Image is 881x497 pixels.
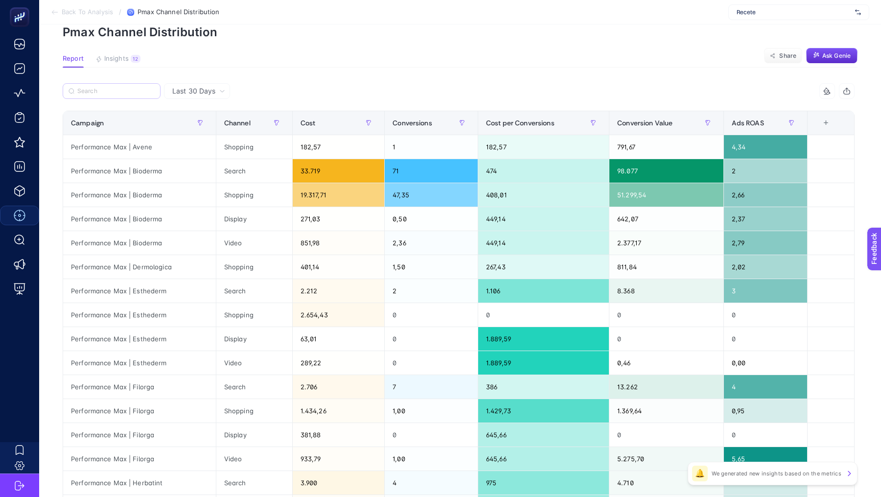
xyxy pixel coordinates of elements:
span: Conversions [393,119,432,127]
div: 0 [724,303,808,327]
div: 1,00 [385,399,478,423]
div: 449,14 [478,207,609,231]
div: 2.212 [293,279,385,303]
div: 0,95 [724,399,808,423]
div: 0 [385,327,478,351]
div: Performance Max | Esthederm [63,303,216,327]
div: Performance Max | Esthederm [63,279,216,303]
div: Display [216,207,292,231]
div: Performance Max | Filorga [63,423,216,447]
div: Performance Max | Esthederm [63,351,216,375]
div: 0,00 [724,351,808,375]
div: 267,43 [478,255,609,279]
span: Share [779,52,796,60]
div: Search [216,471,292,495]
div: Shopping [216,399,292,423]
div: Performance Max | Filorga [63,375,216,399]
div: 381,88 [293,423,385,447]
div: 408,01 [478,183,609,207]
div: Video [216,447,292,471]
div: 2,02 [724,255,808,279]
div: 2,36 [385,231,478,255]
div: 3 [724,279,808,303]
div: 645,66 [478,423,609,447]
div: Video [216,231,292,255]
div: Performance Max | Filorga [63,447,216,471]
div: 271,03 [293,207,385,231]
div: 1.889,59 [478,351,609,375]
div: 1.106 [478,279,609,303]
div: 4.710 [609,471,723,495]
div: Performance Max | Herbatint [63,471,216,495]
div: 7 [385,375,478,399]
div: Display [216,327,292,351]
div: 4 [724,375,808,399]
div: 2,37 [724,207,808,231]
div: 386 [478,375,609,399]
div: 4 [385,471,478,495]
p: We generated new insights based on the metrics [712,470,841,477]
div: 474 [478,159,609,183]
div: 791,67 [609,135,723,159]
div: 7 items selected [815,119,823,141]
div: 4,34 [724,135,808,159]
div: 47,35 [385,183,478,207]
div: Performance Max | Esthederm [63,327,216,351]
span: Campaign [71,119,104,127]
div: 975 [478,471,609,495]
span: Recete [737,8,851,16]
span: Insights [104,55,129,63]
div: 0,46 [609,351,723,375]
div: 5.275,70 [609,447,723,471]
div: Search [216,159,292,183]
div: 2.377,17 [609,231,723,255]
div: Display [216,423,292,447]
div: 0 [478,303,609,327]
span: Feedback [6,3,37,11]
span: Report [63,55,84,63]
img: svg%3e [855,7,861,17]
div: 933,79 [293,447,385,471]
div: Performance Max | Bioderma [63,231,216,255]
span: Last 30 Days [172,86,215,96]
div: 0 [724,423,808,447]
span: Pmax Channel Distribution [138,8,219,16]
div: 1.429,73 [478,399,609,423]
div: 2,66 [724,183,808,207]
div: 1 [385,135,478,159]
span: Conversion Value [617,119,672,127]
div: 645,66 [478,447,609,471]
div: Performance Max | Bioderma [63,159,216,183]
div: Video [216,351,292,375]
div: 12 [131,55,140,63]
div: 289,22 [293,351,385,375]
span: Back To Analysis [62,8,113,16]
div: 1,00 [385,447,478,471]
div: 1.434,26 [293,399,385,423]
div: 0 [385,423,478,447]
div: 0,50 [385,207,478,231]
div: 642,07 [609,207,723,231]
div: 13.262 [609,375,723,399]
div: 182,57 [293,135,385,159]
div: 2 [385,279,478,303]
div: 19.317,71 [293,183,385,207]
div: 8.368 [609,279,723,303]
div: Performance Max | Avene [63,135,216,159]
div: 182,57 [478,135,609,159]
div: 5,65 [724,447,808,471]
button: Share [764,48,802,64]
input: Search [77,88,155,95]
div: 2 [724,159,808,183]
div: Shopping [216,183,292,207]
div: Search [216,279,292,303]
span: Cost [301,119,316,127]
div: 0 [385,351,478,375]
span: Ads ROAS [732,119,764,127]
button: Ask Genie [806,48,858,64]
div: 449,14 [478,231,609,255]
div: 401,14 [293,255,385,279]
span: Ask Genie [822,52,851,60]
div: Shopping [216,255,292,279]
div: 71 [385,159,478,183]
